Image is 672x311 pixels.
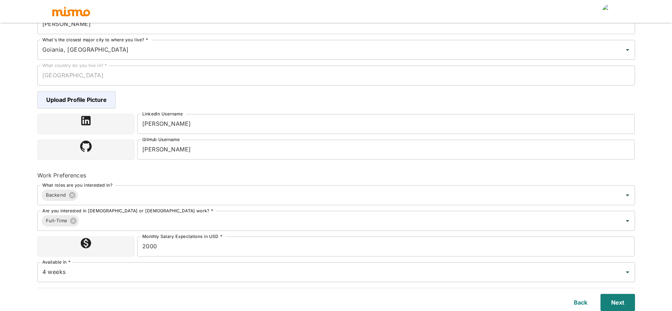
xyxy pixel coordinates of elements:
span: Full-Time [42,217,72,225]
button: Open [623,190,633,200]
span: Upload Profile Picture [37,91,116,108]
img: logo [52,6,91,17]
button: Next [600,294,635,311]
h6: Work Preferences [37,171,635,180]
label: Monthly Salary Expectations in USD * [142,233,222,239]
label: GitHub Username [142,136,180,142]
label: What roles are you interested in? [42,182,112,188]
button: Open [623,45,633,55]
button: Back [569,294,592,311]
span: Backend [42,191,70,199]
label: What's the closest major city to where you live? * [42,37,148,43]
label: Are you interested in [DEMOGRAPHIC_DATA] or [DEMOGRAPHIC_DATA] work? * [42,208,213,214]
button: Open [623,216,633,226]
img: null null [602,4,617,19]
img: at73l42w6835utyb9luiu5jnycek [121,93,136,107]
button: Open [623,267,633,277]
label: LinkedIn Username [142,111,183,117]
label: What country do you live in? * [42,62,107,68]
label: Available in * [42,259,70,265]
div: Backend [42,190,78,201]
div: Full-Time [42,215,79,227]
